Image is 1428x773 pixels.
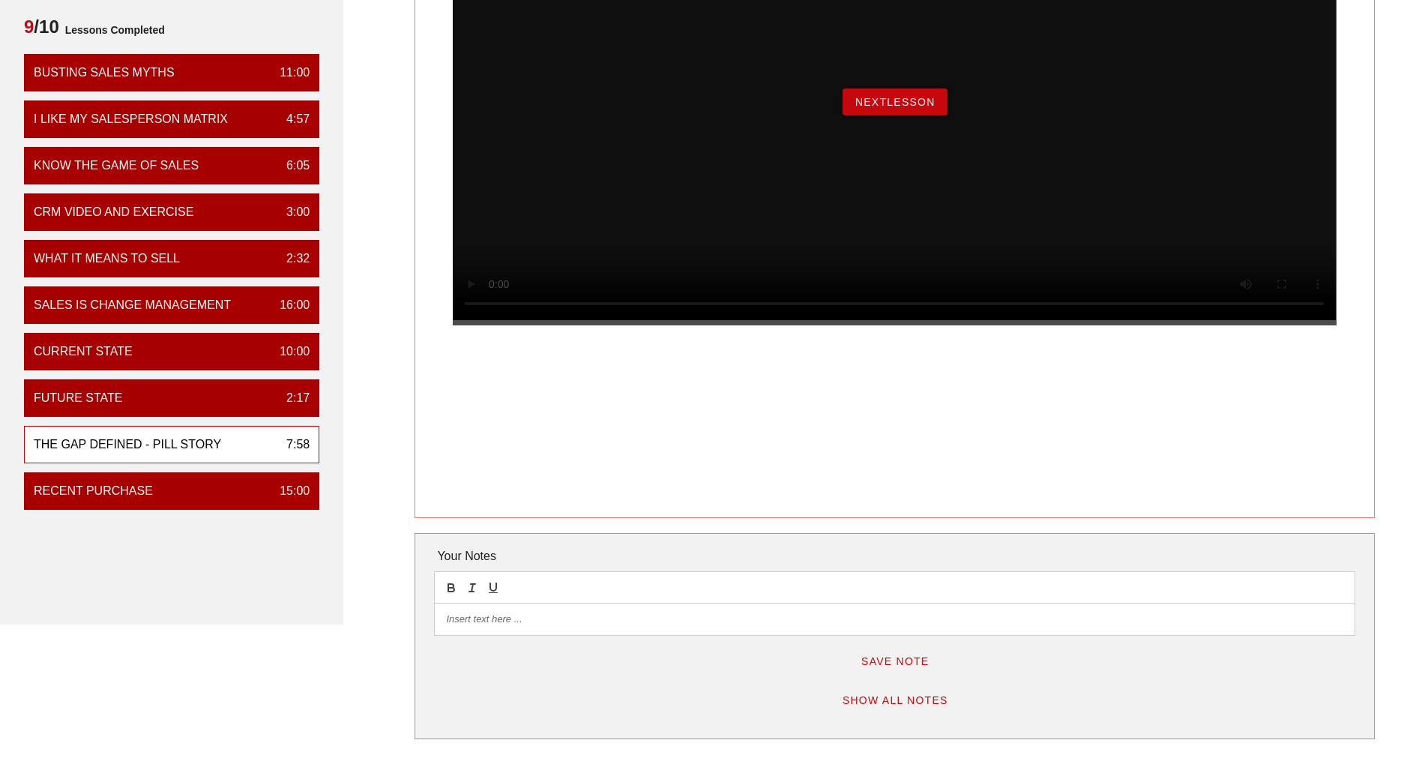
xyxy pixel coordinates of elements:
[34,296,231,314] div: Sales is Change Management
[849,648,942,675] button: Save Note
[268,64,310,82] div: 11:00
[268,482,310,500] div: 15:00
[861,655,930,667] span: Save Note
[34,250,180,268] div: What it means to sell
[24,15,59,45] span: /10
[274,203,310,221] div: 3:00
[274,110,310,128] div: 4:57
[34,343,133,361] div: Current State
[274,157,310,175] div: 6:05
[855,96,936,108] span: NextLesson
[34,157,199,175] div: Know the Game of Sales
[268,343,310,361] div: 10:00
[434,541,1355,571] div: Your Notes
[274,389,310,407] div: 2:17
[34,482,153,500] div: Recent Purchase
[34,203,193,221] div: CRM VIDEO and EXERCISE
[34,389,123,407] div: Future State
[34,436,221,454] div: The Gap Defined - Pill Story
[34,64,175,82] div: Busting Sales Myths
[274,250,310,268] div: 2:32
[842,694,948,706] span: Show All Notes
[830,687,960,714] button: Show All Notes
[24,16,34,37] span: 9
[34,110,228,128] div: I Like My Salesperson Matrix
[268,296,310,314] div: 16:00
[843,88,948,115] button: NextLesson
[59,15,165,45] span: Lessons Completed
[274,436,310,454] div: 7:58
